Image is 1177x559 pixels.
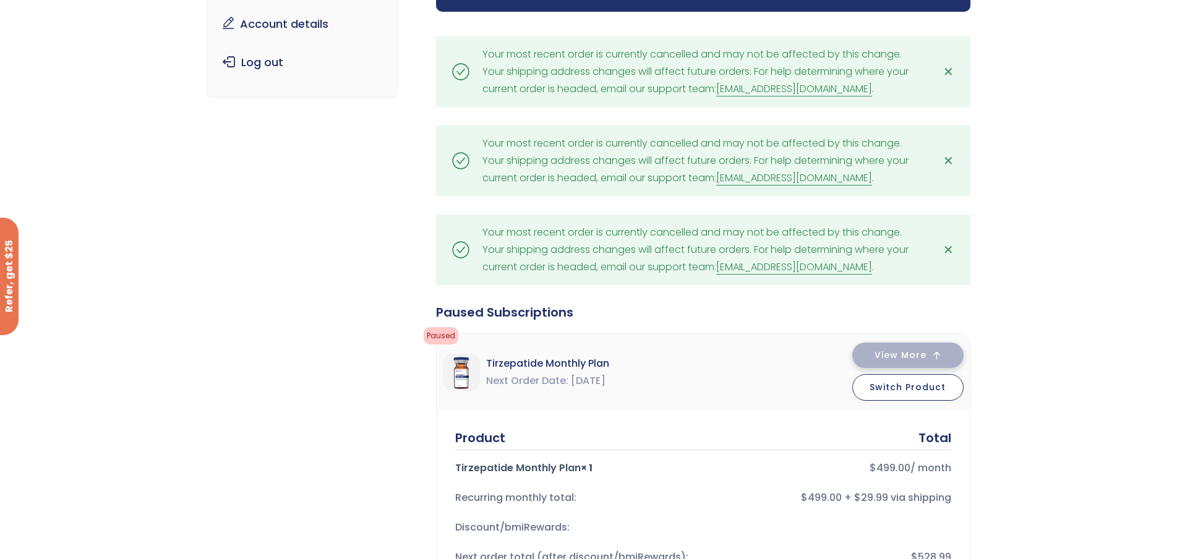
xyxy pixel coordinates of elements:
div: $499.00 + $29.99 via shipping [713,489,951,506]
div: Recurring monthly total: [455,489,693,506]
div: Tirzepatide Monthly Plan [455,459,693,477]
div: Your most recent order is currently cancelled and may not be affected by this change. Your shippi... [482,224,924,276]
div: Product [455,429,505,446]
button: View More [852,343,964,368]
div: Your most recent order is currently cancelled and may not be affected by this change. Your shippi... [482,46,924,98]
span: ✕ [943,241,954,258]
a: [EMAIL_ADDRESS][DOMAIN_NAME] [716,171,872,186]
a: ✕ [936,148,961,173]
a: ✕ [936,237,961,262]
strong: × 1 [581,461,593,475]
div: / month [713,459,951,477]
div: Your most recent order is currently cancelled and may not be affected by this change. Your shippi... [482,135,924,187]
span: View More [875,351,927,359]
bdi: 499.00 [870,461,910,475]
button: Switch Product [852,374,964,401]
div: Total [918,429,951,446]
a: Log out [216,49,388,75]
a: Account details [216,11,388,37]
span: $ [870,461,876,475]
span: Switch Product [870,381,946,393]
span: ✕ [943,63,954,80]
a: [EMAIL_ADDRESS][DOMAIN_NAME] [716,82,872,96]
span: ✕ [943,152,954,169]
a: [EMAIL_ADDRESS][DOMAIN_NAME] [716,260,872,275]
div: Paused Subscriptions [436,304,970,321]
div: Discount/bmiRewards: [455,519,693,536]
a: ✕ [936,59,961,84]
span: Paused [424,327,458,344]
